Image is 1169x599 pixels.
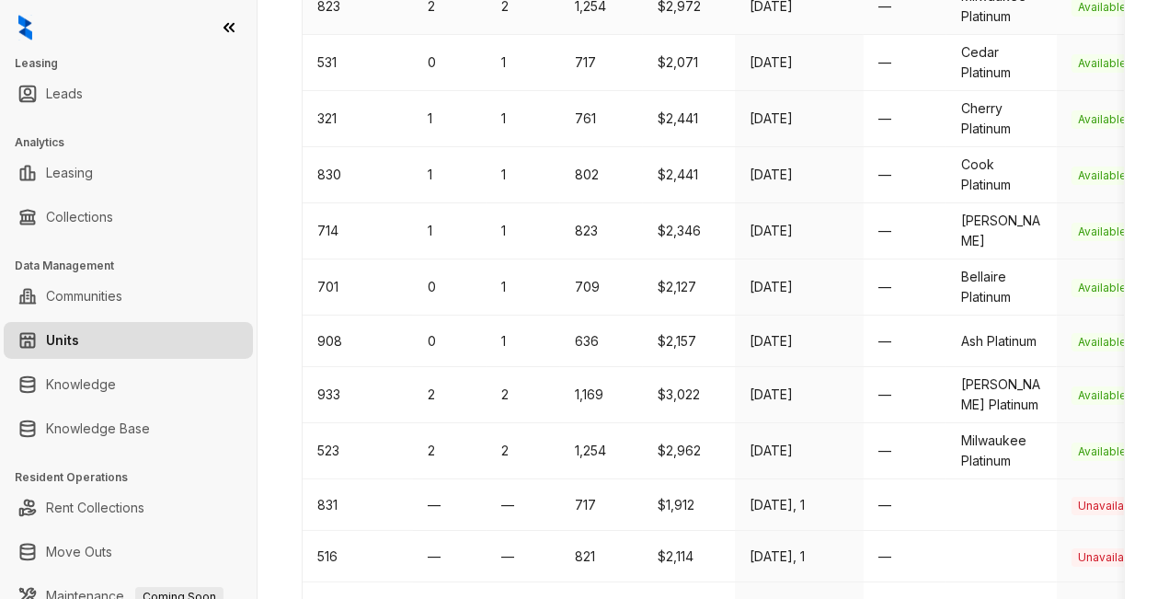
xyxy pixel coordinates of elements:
[961,213,1040,248] span: [PERSON_NAME]
[560,91,643,147] td: 761
[303,203,413,259] td: 714
[643,316,735,367] td: $2,157
[643,423,735,479] td: $2,962
[4,199,253,236] li: Collections
[735,203,864,259] td: [DATE]
[413,203,487,259] td: 1
[1072,333,1133,351] span: Available
[864,203,946,259] td: —
[46,410,150,447] a: Knowledge Base
[1072,548,1148,567] span: Unavailable
[735,316,864,367] td: [DATE]
[303,423,413,479] td: 523
[560,367,643,423] td: 1,169
[303,259,413,316] td: 701
[643,367,735,423] td: $3,022
[1072,497,1148,515] span: Unavailable
[413,91,487,147] td: 1
[15,134,257,151] h3: Analytics
[1072,279,1133,297] span: Available
[961,156,1011,192] span: Cook Platinum
[643,147,735,203] td: $2,441
[735,147,864,203] td: [DATE]
[15,55,257,72] h3: Leasing
[1072,386,1133,405] span: Available
[1072,110,1133,129] span: Available
[560,35,643,91] td: 717
[46,490,144,526] a: Rent Collections
[487,147,560,203] td: 1
[643,531,735,582] td: $2,114
[46,366,116,403] a: Knowledge
[560,423,643,479] td: 1,254
[4,366,253,403] li: Knowledge
[487,316,560,367] td: 1
[303,531,413,582] td: 516
[735,479,864,531] td: [DATE], 1
[487,35,560,91] td: 1
[643,35,735,91] td: $2,071
[864,367,946,423] td: —
[560,259,643,316] td: 709
[961,100,1011,136] span: Cherry Platinum
[487,91,560,147] td: 1
[864,316,946,367] td: —
[487,423,560,479] td: 2
[643,91,735,147] td: $2,441
[961,44,1011,80] span: Cedar Platinum
[15,258,257,274] h3: Data Management
[961,376,1040,412] span: [PERSON_NAME] Platinum
[487,367,560,423] td: 2
[303,316,413,367] td: 908
[735,35,864,91] td: [DATE]
[303,367,413,423] td: 933
[735,91,864,147] td: [DATE]
[4,322,253,359] li: Units
[413,531,487,582] td: —
[560,479,643,531] td: 717
[303,35,413,91] td: 531
[413,316,487,367] td: 0
[487,203,560,259] td: 1
[18,15,32,40] img: logo
[1072,54,1133,73] span: Available
[487,531,560,582] td: —
[4,490,253,526] li: Rent Collections
[864,35,946,91] td: —
[46,278,122,315] a: Communities
[4,410,253,447] li: Knowledge Base
[4,278,253,315] li: Communities
[735,259,864,316] td: [DATE]
[413,479,487,531] td: —
[864,531,946,582] td: —
[1072,167,1133,185] span: Available
[560,203,643,259] td: 823
[487,479,560,531] td: —
[4,75,253,112] li: Leads
[413,35,487,91] td: 0
[46,155,93,191] a: Leasing
[643,479,735,531] td: $1,912
[864,147,946,203] td: —
[864,91,946,147] td: —
[413,147,487,203] td: 1
[961,432,1026,468] span: Milwaukee Platinum
[735,531,864,582] td: [DATE], 1
[15,469,257,486] h3: Resident Operations
[864,479,946,531] td: —
[46,534,112,570] a: Move Outs
[735,423,864,479] td: [DATE]
[303,147,413,203] td: 830
[413,259,487,316] td: 0
[560,531,643,582] td: 821
[4,534,253,570] li: Move Outs
[864,259,946,316] td: —
[643,203,735,259] td: $2,346
[643,259,735,316] td: $2,127
[487,259,560,316] td: 1
[1072,443,1133,461] span: Available
[46,75,83,112] a: Leads
[1072,223,1133,241] span: Available
[4,155,253,191] li: Leasing
[303,479,413,531] td: 831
